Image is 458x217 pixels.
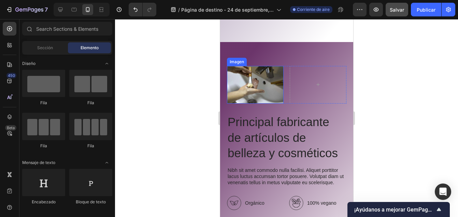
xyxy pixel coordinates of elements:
[22,60,35,67] span: Diseño
[297,6,330,13] span: Corriente de aire
[411,3,441,16] button: Publicar
[22,143,65,149] div: Fila
[354,205,443,214] button: Mostrar encuesta - ¡Ayúdanos a mejorar las GemPages!
[45,5,48,14] p: 7
[129,3,156,16] div: Undo/Redo
[69,100,112,106] div: Fila
[22,100,65,106] div: Fila
[37,45,53,51] span: Sección
[417,6,435,13] font: Publicar
[386,3,408,16] button: Salvar
[22,22,112,36] input: Search Sections & Elements
[69,199,112,205] div: Bloque de texto
[220,19,353,217] iframe: Design area
[22,160,55,166] span: Mensaje de texto
[101,157,112,168] span: Toggle open
[3,3,51,16] button: 7
[178,6,180,13] span: /
[101,58,112,69] span: Toggle open
[22,199,65,205] div: Encabezado
[435,184,451,200] div: Open Intercom Messenger
[81,45,99,51] span: Elemento
[181,6,274,13] span: Página de destino - 24 de septiembre, 15:52:15
[354,206,435,213] span: ¡Ayúdanos a mejorar GemPages!
[6,73,16,78] div: 450
[390,7,404,13] span: Salvar
[69,143,112,149] div: Fila
[5,125,16,131] div: Beta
